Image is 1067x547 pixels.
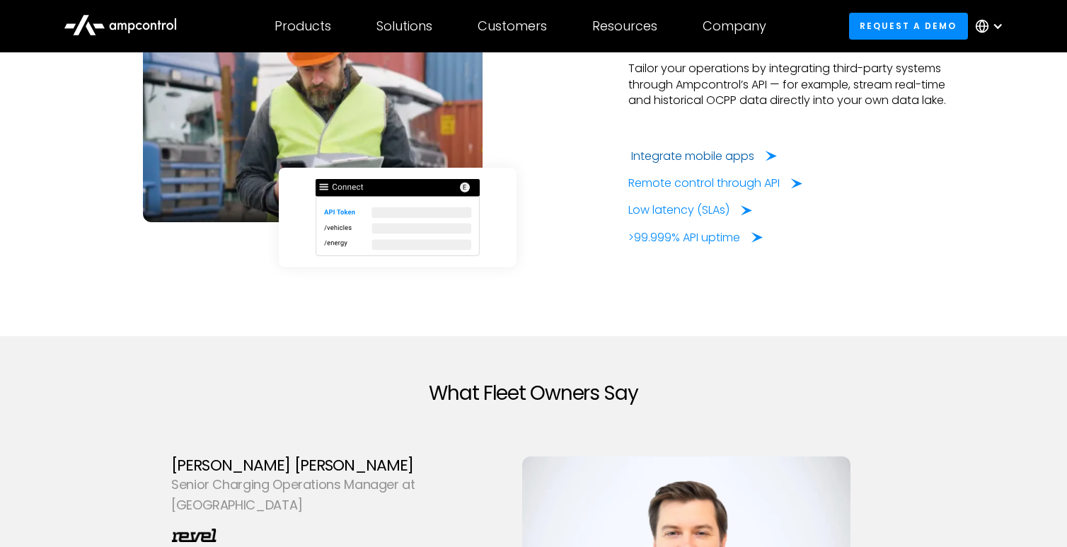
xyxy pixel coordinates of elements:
[376,18,432,34] div: Solutions
[290,179,505,256] img: Connect API to OCPP Server
[631,149,754,164] div: Integrate mobile apps
[171,456,500,475] div: [PERSON_NAME] [PERSON_NAME]
[275,18,331,34] div: Products
[478,18,547,34] div: Customers
[628,175,802,191] a: Remote control through API
[703,18,766,34] div: Company
[628,230,740,246] div: >99.999% API uptime
[592,18,657,34] div: Resources
[628,202,729,218] div: Low latency (SLAs)
[631,149,777,164] a: Integrate mobile apps
[628,175,780,191] div: Remote control through API
[849,13,968,39] a: Request a demo
[628,202,752,218] a: Low latency (SLAs)
[628,61,964,108] p: Tailor your operations by integrating third-party systems through Ampcontrol’s API — for example,...
[171,475,500,516] div: Senior Charging Operations Manager at [GEOGRAPHIC_DATA]
[171,381,896,405] h2: What Fleet Owners Say
[628,230,763,246] a: >99.999% API uptime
